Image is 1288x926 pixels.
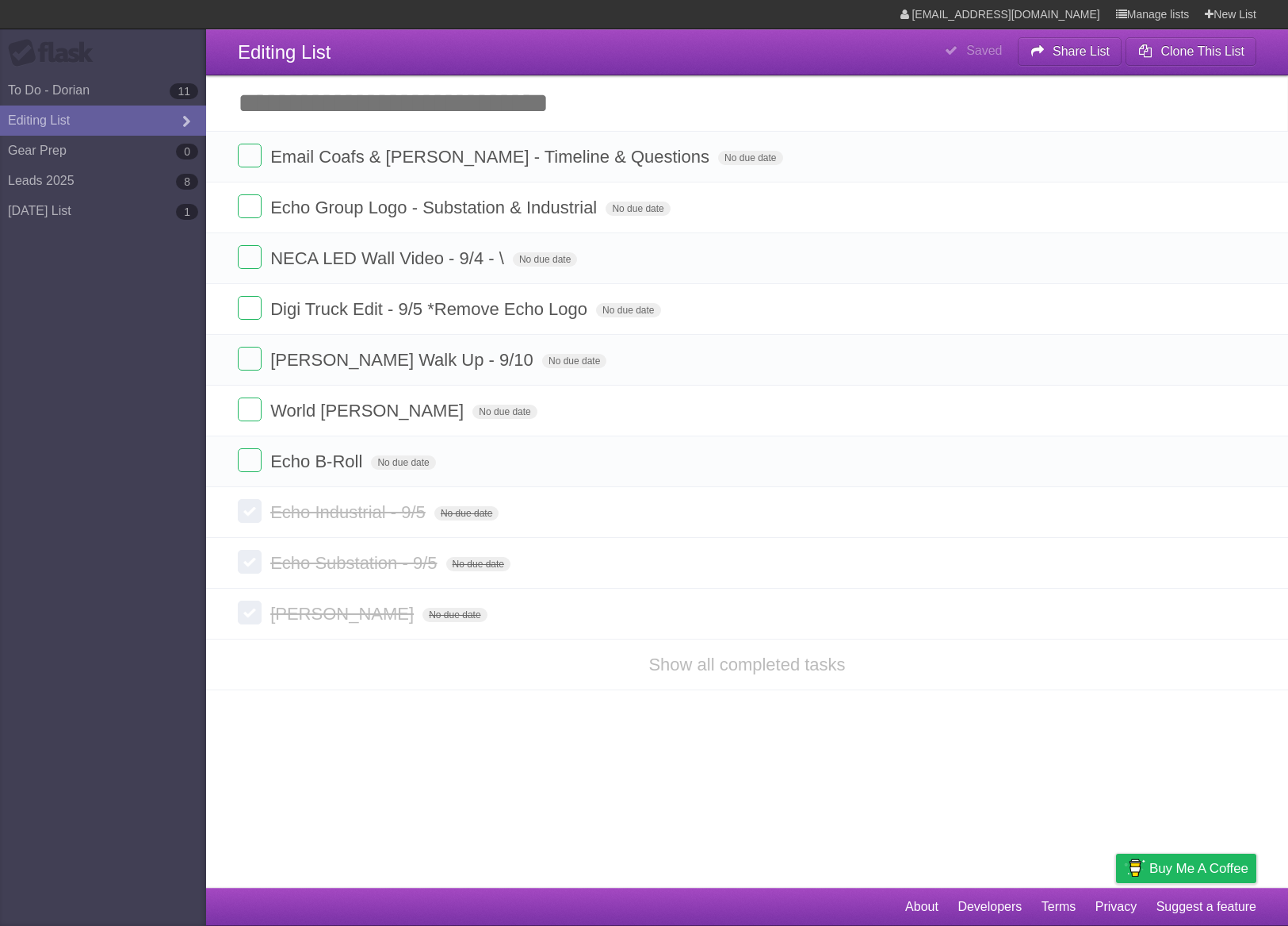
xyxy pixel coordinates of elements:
[176,144,198,159] b: 0
[270,502,430,522] span: Echo Industrial - 9/5
[1053,44,1110,58] b: Share List
[596,303,660,317] span: No due date
[270,553,441,573] span: Echo Substation - 9/5
[270,147,713,167] span: Email Coafs & [PERSON_NAME] - Timeline & Questions
[542,354,606,368] span: No due date
[718,151,782,165] span: No due date
[238,601,262,624] label: Done
[176,174,198,190] b: 8
[270,198,601,217] span: Echo Group Logo - Substation & Industrial
[170,83,198,99] b: 11
[606,202,670,216] span: No due date
[1095,892,1137,922] a: Privacy
[238,448,262,472] label: Done
[1041,892,1076,922] a: Terms
[176,204,198,220] b: 1
[472,405,537,419] span: No due date
[270,451,366,471] span: Echo B-Roll
[957,892,1022,922] a: Developers
[371,455,435,470] span: No due date
[238,347,262,371] label: Done
[1156,892,1256,922] a: Suggest a feature
[905,892,938,922] a: About
[966,44,1002,57] b: Saved
[1018,37,1122,66] button: Share List
[1124,855,1145,882] img: Buy me a coffee
[270,248,508,268] : NECA LED Wall Video - 9/4 - \
[238,499,262,523] label: Done
[238,398,262,421] label: Done
[238,245,262,269] label: Done
[446,557,510,571] span: No due date
[238,550,262,574] label: Done
[1149,855,1248,882] span: Buy me a coffee
[238,41,331,63] span: Editing List
[1160,44,1244,58] b: Clone This List
[648,655,845,674] a: Show all completed tasks
[422,608,487,622] span: No due date
[270,299,591,319] span: Digi Truck Edit - 9/5 *Remove Echo Logo
[270,604,418,624] span: [PERSON_NAME]
[270,350,537,370] span: [PERSON_NAME] Walk Up - 9/10
[238,144,262,167] label: Done
[513,252,577,267] span: No due date
[270,401,468,421] span: World [PERSON_NAME]
[238,296,262,320] label: Done
[1116,854,1256,883] a: Buy me a coffee
[1126,37,1256,66] button: Clone This List
[434,506,499,521] span: No due date
[238,194,262,218] label: Done
[8,39,103,67] div: Flask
